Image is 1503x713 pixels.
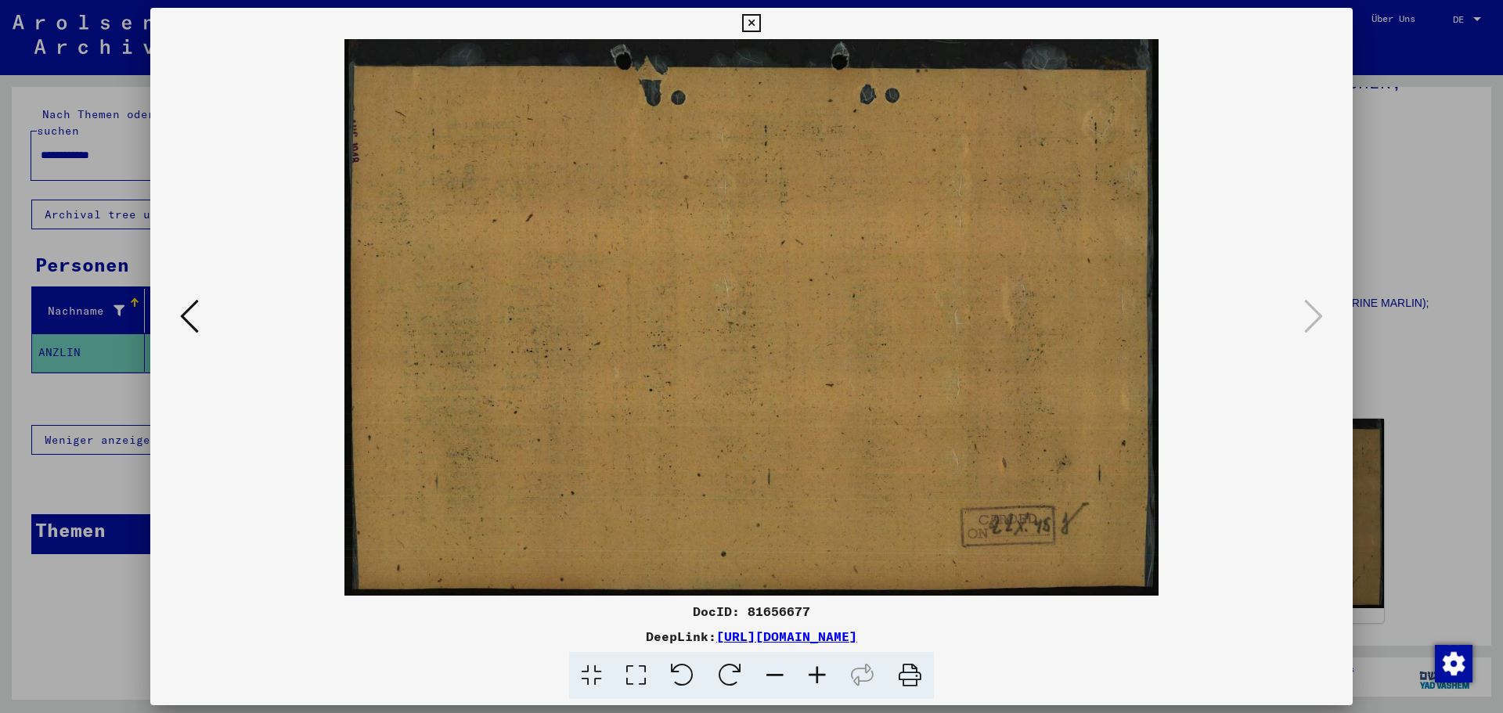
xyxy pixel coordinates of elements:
div: DocID: 81656677 [150,602,1353,621]
a: [URL][DOMAIN_NAME] [716,628,857,644]
div: DeepLink: [150,627,1353,646]
div: Zustimmung ändern [1434,644,1472,682]
img: 002.jpg [204,39,1299,596]
img: Zustimmung ändern [1435,645,1472,682]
